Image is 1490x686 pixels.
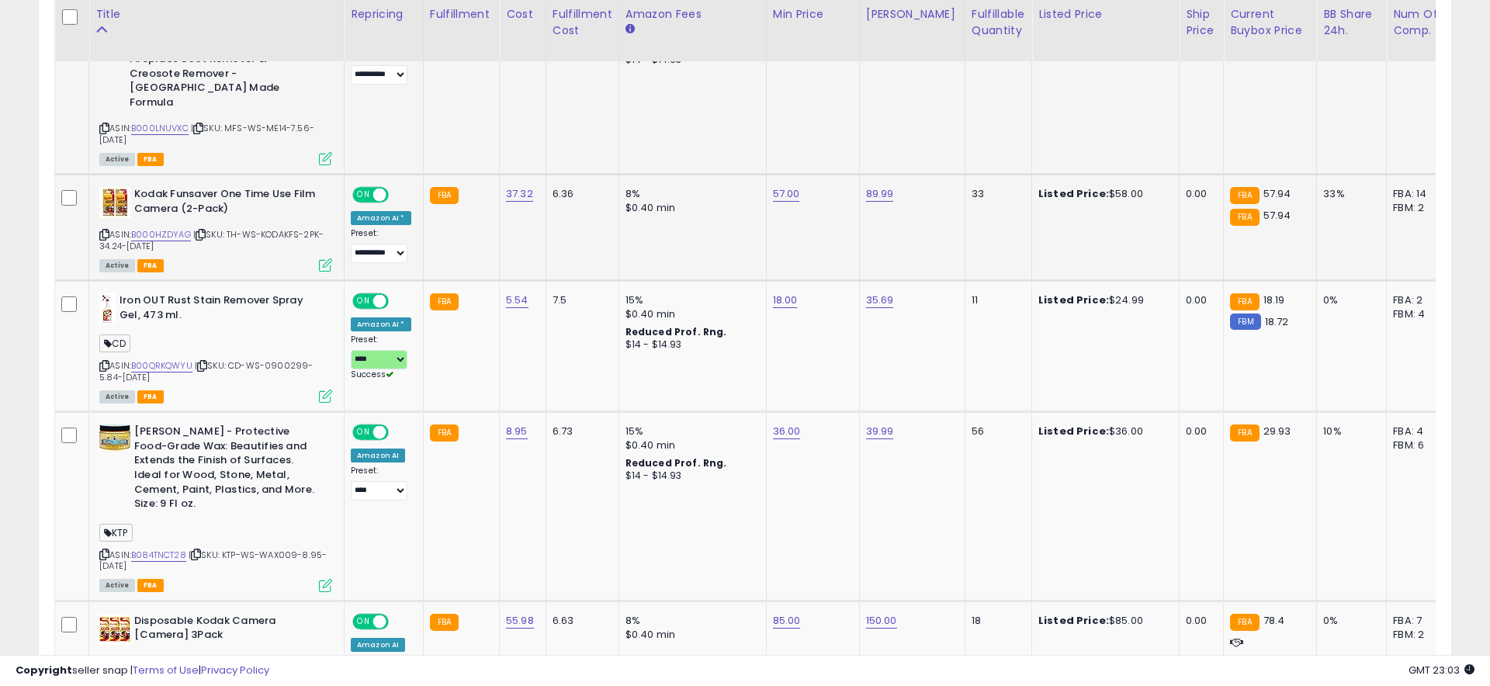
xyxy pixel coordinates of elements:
[1393,293,1444,307] div: FBA: 2
[1230,6,1310,39] div: Current Buybox Price
[131,549,186,562] a: B084TNCT28
[1323,6,1380,39] div: BB Share 24h.
[351,369,393,380] span: Success
[354,615,373,628] span: ON
[1263,424,1291,438] span: 29.93
[99,122,314,145] span: | SKU: MFS-WS-ME14-7.56-[DATE]
[99,579,135,592] span: All listings currently available for purchase on Amazon
[1393,307,1444,321] div: FBM: 4
[1186,293,1211,307] div: 0.00
[1186,6,1217,39] div: Ship Price
[351,334,411,380] div: Preset:
[625,614,754,628] div: 8%
[866,293,894,308] a: 35.69
[386,295,411,308] span: OFF
[1230,614,1259,631] small: FBA
[1393,201,1444,215] div: FBM: 2
[95,6,338,23] div: Title
[553,614,607,628] div: 6.63
[972,424,1020,438] div: 56
[201,663,269,677] a: Privacy Policy
[1038,424,1109,438] b: Listed Price:
[1393,614,1444,628] div: FBA: 7
[1038,293,1167,307] div: $24.99
[134,424,323,514] b: [PERSON_NAME] - Protective Food-Grade Wax: Beautifies and Extends the Finish of Surfaces. Ideal f...
[1038,613,1109,628] b: Listed Price:
[99,524,133,542] span: KTP
[351,466,411,501] div: Preset:
[430,187,459,204] small: FBA
[99,293,332,401] div: ASIN:
[137,153,164,166] span: FBA
[553,293,607,307] div: 7.5
[1186,424,1211,438] div: 0.00
[773,613,801,629] a: 85.00
[99,259,135,272] span: All listings currently available for purchase on Amazon
[506,613,534,629] a: 55.98
[351,228,411,263] div: Preset:
[773,424,801,439] a: 36.00
[16,663,269,678] div: seller snap | |
[625,424,754,438] div: 15%
[351,449,405,463] div: Amazon AI
[506,6,539,23] div: Cost
[506,186,533,202] a: 37.32
[1393,628,1444,642] div: FBM: 2
[99,424,130,451] img: 51rbjKN-LlL._SL40_.jpg
[1263,208,1291,223] span: 57.94
[1263,613,1285,628] span: 78.4
[134,187,323,220] b: Kodak Funsaver One Time Use Film Camera (2-Pack)
[625,456,727,469] b: Reduced Prof. Rng.
[1323,614,1374,628] div: 0%
[1038,186,1109,201] b: Listed Price:
[134,614,323,646] b: Disposable Kodak Camera [Camera] 3Pack
[99,293,116,324] img: 418pC85m2JL._SL40_.jpg
[625,628,754,642] div: $0.40 min
[99,390,135,404] span: All listings currently available for purchase on Amazon
[351,50,411,85] div: Preset:
[354,426,373,439] span: ON
[99,359,313,383] span: | SKU: CD-WS-0900299-5.84-[DATE]
[866,424,894,439] a: 39.99
[351,638,405,652] div: Amazon AI
[625,307,754,321] div: $0.40 min
[354,189,373,202] span: ON
[773,186,800,202] a: 57.00
[1393,438,1444,452] div: FBM: 6
[625,438,754,452] div: $0.40 min
[1038,293,1109,307] b: Listed Price:
[137,259,164,272] span: FBA
[625,338,754,352] div: $14 - $14.93
[1038,424,1167,438] div: $36.00
[1323,293,1374,307] div: 0%
[99,187,332,270] div: ASIN:
[1393,6,1450,39] div: Num of Comp.
[625,469,754,483] div: $14 - $14.93
[625,23,635,36] small: Amazon Fees.
[351,6,417,23] div: Repricing
[99,334,130,352] span: CD
[1230,293,1259,310] small: FBA
[1323,424,1374,438] div: 10%
[553,187,607,201] div: 6.36
[137,579,164,592] span: FBA
[1230,209,1259,226] small: FBA
[386,426,411,439] span: OFF
[99,153,135,166] span: All listings currently available for purchase on Amazon
[1186,614,1211,628] div: 0.00
[1409,663,1474,677] span: 2025-10-13 23:03 GMT
[1263,293,1285,307] span: 18.19
[1265,314,1289,329] span: 18.72
[625,325,727,338] b: Reduced Prof. Rng.
[99,228,324,251] span: | SKU: TH-WS-KODAKFS-2PK-34.24-[DATE]
[99,187,130,218] img: 51is2UbMJdL._SL40_.jpg
[386,189,411,202] span: OFF
[866,613,897,629] a: 150.00
[351,211,411,225] div: Amazon AI *
[506,424,528,439] a: 8.95
[354,295,373,308] span: ON
[133,663,199,677] a: Terms of Use
[1230,424,1259,442] small: FBA
[866,6,958,23] div: [PERSON_NAME]
[1393,187,1444,201] div: FBA: 14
